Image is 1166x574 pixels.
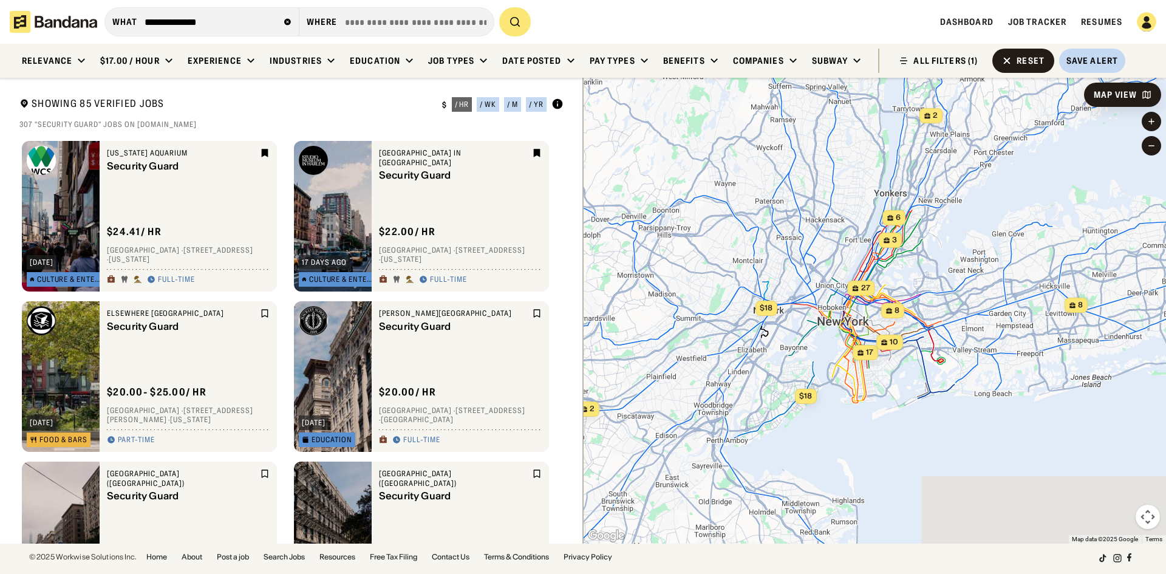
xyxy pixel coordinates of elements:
[107,245,270,264] div: [GEOGRAPHIC_DATA] · [STREET_ADDRESS] · [US_STATE]
[379,469,530,488] div: [GEOGRAPHIC_DATA] ([GEOGRAPHIC_DATA])
[379,309,530,318] div: [PERSON_NAME][GEOGRAPHIC_DATA]
[895,306,899,316] span: 8
[107,406,270,425] div: [GEOGRAPHIC_DATA] · [STREET_ADDRESS][PERSON_NAME] · [US_STATE]
[299,306,328,335] img: Hackley School logo
[1017,56,1045,65] div: Reset
[586,528,626,544] img: Google
[586,528,626,544] a: Open this area in Google Maps (opens a new window)
[432,553,469,561] a: Contact Us
[370,553,417,561] a: Free Tax Filing
[379,406,542,425] div: [GEOGRAPHIC_DATA] · [STREET_ADDRESS] · [GEOGRAPHIC_DATA]
[430,275,467,285] div: Full-time
[812,55,848,66] div: Subway
[502,55,561,66] div: Date Posted
[309,276,372,283] div: Culture & Entertainment
[107,148,257,158] div: [US_STATE] Aquarium
[107,491,257,502] div: Security Guard
[733,55,784,66] div: Companies
[182,553,202,561] a: About
[217,553,249,561] a: Post a job
[118,436,155,445] div: Part-time
[890,337,898,347] span: 10
[312,436,352,443] div: Education
[307,16,338,27] div: Where
[428,55,474,66] div: Job Types
[1136,505,1160,529] button: Map camera controls
[379,491,530,502] div: Security Guard
[507,101,518,108] div: / m
[270,55,322,66] div: Industries
[302,419,326,426] div: [DATE]
[484,553,549,561] a: Terms & Conditions
[30,419,53,426] div: [DATE]
[564,553,612,561] a: Privacy Policy
[799,391,812,400] span: $18
[19,136,564,544] div: grid
[896,213,901,223] span: 6
[19,120,564,129] div: 307 "Security Guard" jobs on [DOMAIN_NAME]
[861,283,870,293] span: 27
[39,436,87,443] div: Food & Bars
[112,16,137,27] div: what
[29,553,137,561] div: © 2025 Workwise Solutions Inc.
[27,306,56,335] img: Elsewhere Brooklyn logo
[760,303,772,312] span: $18
[1094,91,1137,99] div: Map View
[100,55,160,66] div: $17.00 / hour
[1066,55,1118,66] div: Save Alert
[379,321,530,332] div: Security Guard
[1081,16,1122,27] a: Resumes
[892,235,897,245] span: 3
[302,259,347,266] div: 17 days ago
[1008,16,1066,27] a: Job Tracker
[379,148,530,167] div: [GEOGRAPHIC_DATA] in [GEOGRAPHIC_DATA]
[590,404,595,414] span: 2
[107,321,257,332] div: Security Guard
[590,55,635,66] div: Pay Types
[188,55,242,66] div: Experience
[1145,536,1162,542] a: Terms (opens in new tab)
[107,225,162,238] div: $ 24.41 / hr
[442,100,447,110] div: $
[319,553,355,561] a: Resources
[940,16,994,27] a: Dashboard
[107,309,257,318] div: Elsewhere [GEOGRAPHIC_DATA]
[146,553,167,561] a: Home
[350,55,400,66] div: Education
[529,101,544,108] div: / yr
[37,276,100,283] div: Culture & Entertainment
[107,386,206,398] div: $ 20.00 - $25.00 / hr
[379,225,435,238] div: $ 22.00 / hr
[27,146,56,175] img: New York Aquarium logo
[299,146,328,175] img: Studio Museum in Harlem logo
[19,97,432,112] div: Showing 85 Verified Jobs
[379,386,436,398] div: $ 20.00 / hr
[107,160,257,172] div: Security Guard
[107,469,257,488] div: [GEOGRAPHIC_DATA] ([GEOGRAPHIC_DATA])
[379,245,542,264] div: [GEOGRAPHIC_DATA] · [STREET_ADDRESS] · [US_STATE]
[913,56,978,65] div: ALL FILTERS (1)
[663,55,705,66] div: Benefits
[379,170,530,182] div: Security Guard
[1078,300,1083,310] span: 8
[10,11,97,33] img: Bandana logotype
[158,275,195,285] div: Full-time
[30,259,53,266] div: [DATE]
[1072,536,1138,542] span: Map data ©2025 Google
[403,436,440,445] div: Full-time
[22,55,72,66] div: Relevance
[933,111,938,121] span: 2
[455,101,469,108] div: / hr
[866,347,873,358] span: 17
[480,101,496,108] div: / wk
[264,553,305,561] a: Search Jobs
